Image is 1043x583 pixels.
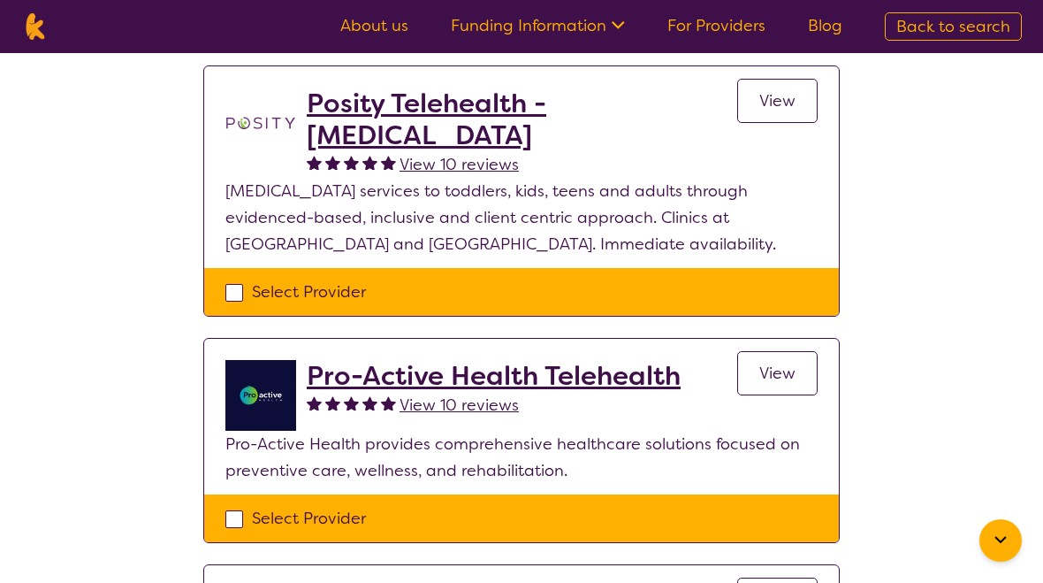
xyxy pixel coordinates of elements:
[344,155,359,170] img: fullstar
[737,79,818,123] a: View
[381,395,396,410] img: fullstar
[325,395,340,410] img: fullstar
[344,395,359,410] img: fullstar
[808,15,842,36] a: Blog
[400,395,519,416] span: View 10 reviews
[896,16,1010,37] span: Back to search
[21,13,49,40] img: Karista logo
[400,154,519,175] span: View 10 reviews
[225,178,818,257] p: [MEDICAL_DATA] services to toddlers, kids, teens and adults through evidenced-based, inclusive an...
[667,15,765,36] a: For Providers
[307,395,322,410] img: fullstar
[362,395,377,410] img: fullstar
[400,392,519,418] a: View 10 reviews
[362,155,377,170] img: fullstar
[759,90,796,111] span: View
[225,88,296,158] img: t1bslo80pcylnzwjhndq.png
[737,351,818,395] a: View
[225,360,296,431] img: ymlb0re46ukcwlkv50cv.png
[307,155,322,170] img: fullstar
[885,12,1022,41] a: Back to search
[400,151,519,178] a: View 10 reviews
[325,155,340,170] img: fullstar
[340,15,408,36] a: About us
[451,15,625,36] a: Funding Information
[381,155,396,170] img: fullstar
[307,88,737,151] a: Posity Telehealth - [MEDICAL_DATA]
[759,363,796,384] span: View
[225,431,818,484] p: Pro-Active Health provides comprehensive healthcare solutions focused on preventive care, wellnes...
[307,360,681,392] a: Pro-Active Health Telehealth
